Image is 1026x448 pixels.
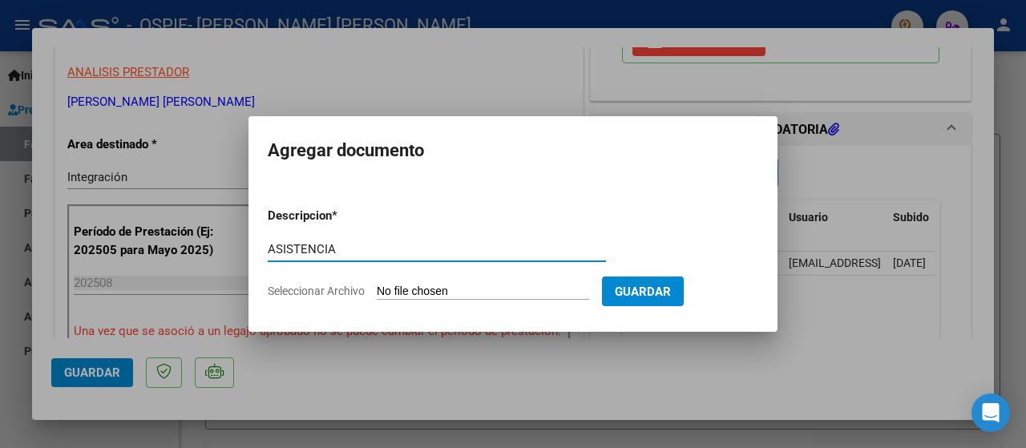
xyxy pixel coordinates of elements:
button: Guardar [602,276,684,306]
span: Seleccionar Archivo [268,285,365,297]
span: Guardar [615,285,671,299]
p: Descripcion [268,207,415,225]
div: Open Intercom Messenger [971,394,1010,432]
h2: Agregar documento [268,135,758,166]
